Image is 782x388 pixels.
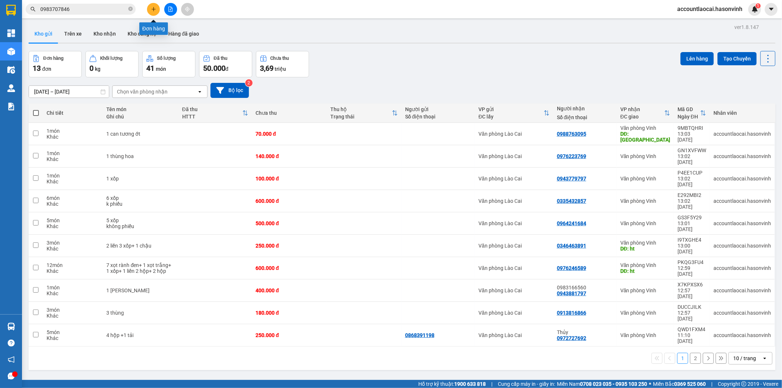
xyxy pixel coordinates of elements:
div: 0943779797 [557,176,586,182]
div: accountlaocai.hasonvinh [713,288,771,293]
div: accountlaocai.hasonvinh [713,310,771,316]
button: Hàng đã giao [162,25,205,43]
div: 0983166560 [557,285,613,290]
svg: open [197,89,203,95]
strong: 0369 525 060 [674,381,706,387]
button: Đã thu50.000đ [199,51,252,77]
div: Ghi chú [106,114,175,120]
div: Khác [47,134,99,140]
span: món [156,66,166,72]
div: 0976223769 [557,153,586,159]
div: 0976246589 [557,265,586,271]
button: Kho nhận [88,25,122,43]
div: Thu hộ [330,106,392,112]
input: Select a date range. [29,86,109,98]
th: Toggle SortBy [475,103,553,123]
img: icon-new-feature [752,6,758,12]
div: 600.000 đ [256,265,323,271]
div: Mã GD [678,106,700,112]
span: message [8,373,15,380]
div: 12:57 [DATE] [678,288,706,299]
div: Văn phòng Lào Cai [478,288,550,293]
button: Kho gửi [29,25,58,43]
div: accountlaocai.hasonvinh [713,176,771,182]
div: 12 món [47,262,99,268]
div: Khối lượng [100,56,122,61]
div: 600.000 đ [256,198,323,204]
button: Bộ lọc [210,83,249,98]
div: không phiếu [106,223,175,229]
span: Cung cấp máy in - giấy in: [498,380,555,388]
div: accountlaocai.hasonvinh [713,131,771,137]
div: Văn phòng Vinh [620,262,670,268]
div: Số điện thoại [405,114,471,120]
div: VP gửi [478,106,544,112]
button: Khối lượng0kg [85,51,139,77]
div: accountlaocai.hasonvinh [713,220,771,226]
div: Khác [47,201,99,207]
div: 1 món [47,173,99,179]
div: 5 món [47,329,99,335]
div: 0964241684 [557,220,586,226]
span: plus [151,7,156,12]
span: Miền Bắc [653,380,706,388]
div: 13:00 [DATE] [678,243,706,255]
strong: 0708 023 035 - 0935 103 250 [580,381,647,387]
div: 5 món [47,217,99,223]
span: search [30,7,36,12]
img: logo-vxr [6,5,16,16]
span: question-circle [8,340,15,347]
div: 0913816866 [557,310,586,316]
div: Văn phòng Vinh [620,153,670,159]
div: Văn phòng Lào Cai [478,176,550,182]
div: 1 món [47,128,99,134]
span: close-circle [128,7,133,11]
button: Trên xe [58,25,88,43]
div: Văn phòng Vinh [620,288,670,293]
th: Toggle SortBy [617,103,674,123]
div: 1 xốp [106,176,175,182]
div: HTTT [182,114,243,120]
div: ĐC giao [620,114,664,120]
span: Miền Nam [557,380,647,388]
sup: 2 [245,79,253,87]
button: plus [147,3,160,16]
div: Khác [47,268,99,274]
div: DĐ: hà tĩnh [620,131,670,143]
div: Văn phòng Vinh [620,220,670,226]
div: 3 món [47,240,99,246]
strong: 1900 633 818 [454,381,486,387]
div: k phiếu [106,201,175,207]
div: 13:02 [DATE] [678,198,706,210]
div: 250.000 đ [256,332,323,338]
span: 0 [89,64,93,73]
button: aim [181,3,194,16]
span: kg [95,66,100,72]
div: Chưa thu [256,110,323,116]
div: 13:02 [DATE] [678,153,706,165]
th: Toggle SortBy [674,103,710,123]
div: Khác [47,246,99,252]
div: VP nhận [620,106,664,112]
div: DĐ: ht [620,268,670,274]
div: I9TXGHE4 [678,237,706,243]
div: accountlaocai.hasonvinh [713,198,771,204]
span: 13 [33,64,41,73]
div: 12:59 [DATE] [678,265,706,277]
div: 5 xốp [106,217,175,223]
div: accountlaocai.hasonvinh [713,243,771,249]
div: 100.000 đ [256,176,323,182]
div: Văn phòng Vinh [620,310,670,316]
button: Kho công nợ [122,25,162,43]
div: 0988763095 [557,131,586,137]
div: 1 món [47,150,99,156]
span: copyright [741,381,746,387]
div: Đơn hàng [43,56,63,61]
div: Khác [47,179,99,184]
div: Văn phòng Lào Cai [478,243,550,249]
div: PKQG3FU4 [678,259,706,265]
th: Toggle SortBy [327,103,401,123]
div: 3 món [47,307,99,313]
div: 13:02 [DATE] [678,176,706,187]
div: Đã thu [182,106,243,112]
